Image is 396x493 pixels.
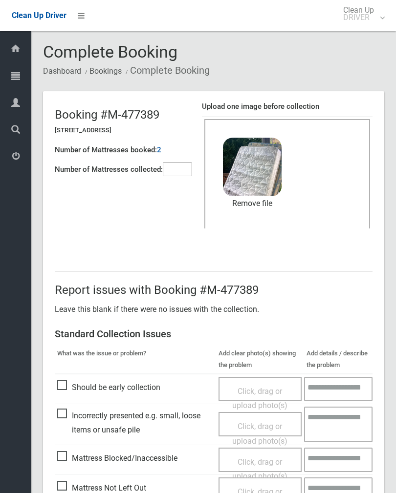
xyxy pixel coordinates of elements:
span: Click, drag or upload photo(s) [232,387,287,411]
th: What was the issue or problem? [55,345,216,374]
h4: Number of Mattresses booked: [55,146,157,154]
th: Add clear photo(s) showing the problem [216,345,305,374]
span: Click, drag or upload photo(s) [232,422,287,446]
a: Bookings [89,66,122,76]
small: DRIVER [343,14,374,21]
li: Complete Booking [123,62,210,80]
span: Incorrectly presented e.g. small, loose items or unsafe pile [57,409,214,437]
a: Clean Up Driver [12,8,66,23]
h2: Booking #M-477389 [55,108,192,121]
h4: Number of Mattresses collected: [55,165,163,174]
a: Remove file [223,196,282,211]
span: Clean Up [338,6,384,21]
span: Should be early collection [57,380,160,395]
a: Dashboard [43,66,81,76]
span: Complete Booking [43,42,177,62]
span: Mattress Blocked/Inaccessible [57,451,177,466]
h2: Report issues with Booking #M-477389 [55,284,373,296]
span: Clean Up Driver [12,11,66,20]
h3: Standard Collection Issues [55,329,373,339]
p: Leave this blank if there were no issues with the collection. [55,302,373,317]
h4: Upload one image before collection [202,103,373,111]
h5: [STREET_ADDRESS] [55,127,192,134]
span: Click, drag or upload photo(s) [232,457,287,481]
h4: 2 [157,146,161,154]
th: Add details / describe the problem [304,345,373,374]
